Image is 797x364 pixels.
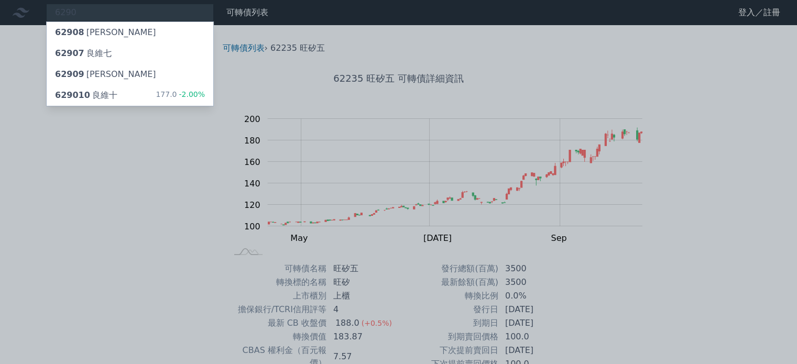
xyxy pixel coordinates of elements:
[55,27,84,37] span: 62908
[55,90,90,100] span: 629010
[156,89,205,102] div: 177.0
[55,26,156,39] div: [PERSON_NAME]
[47,22,213,43] a: 62908[PERSON_NAME]
[177,90,205,98] span: -2.00%
[55,48,84,58] span: 62907
[55,89,117,102] div: 良維十
[55,47,112,60] div: 良維七
[47,64,213,85] a: 62909[PERSON_NAME]
[55,68,156,81] div: [PERSON_NAME]
[47,43,213,64] a: 62907良維七
[47,85,213,106] a: 629010良維十 177.0-2.00%
[55,69,84,79] span: 62909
